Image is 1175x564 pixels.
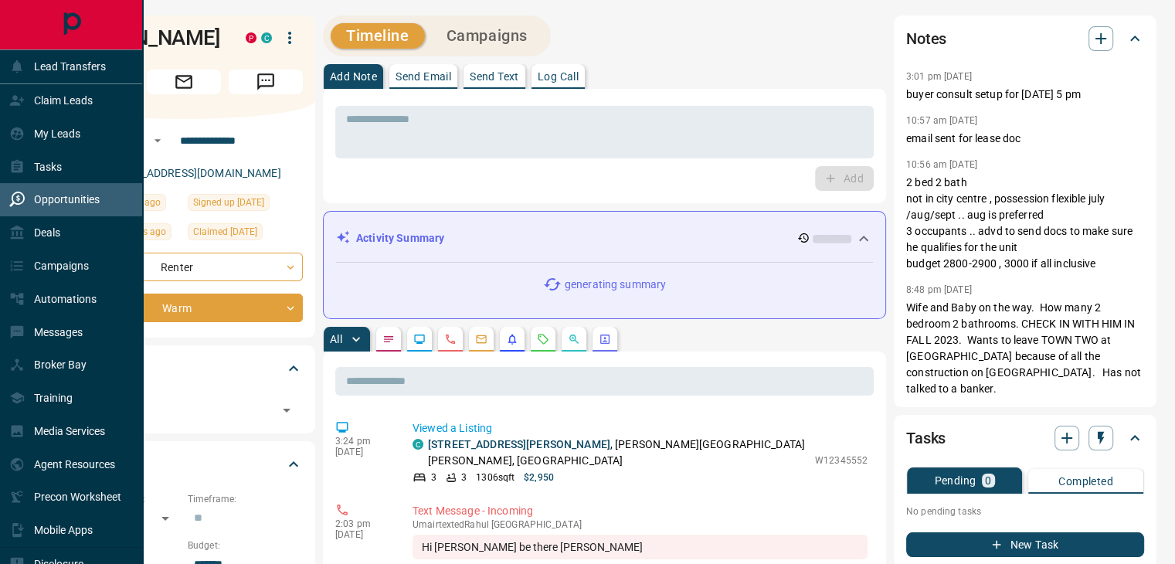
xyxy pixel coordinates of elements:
span: Email [147,70,221,94]
p: Viewed a Listing [413,420,868,437]
p: 3:24 pm [335,436,389,447]
p: 0 [985,475,991,486]
p: Completed [1058,476,1113,487]
div: Renter [65,253,303,281]
p: Budget: [188,539,303,552]
p: Umair texted Rahul [GEOGRAPHIC_DATA] [413,519,868,530]
div: Criteria [65,446,303,483]
h2: Notes [906,26,946,51]
p: 3 [431,471,436,484]
p: buyer consult setup for [DATE] 5 pm [906,87,1144,103]
p: [DATE] [335,529,389,540]
p: 2 bed 2 bath not in city centre , possession flexible july /aug/sept .. aug is preferred 3 occupa... [906,175,1144,272]
p: 10:57 am [DATE] [906,115,977,126]
div: Activity Summary [336,224,873,253]
p: , [PERSON_NAME][GEOGRAPHIC_DATA][PERSON_NAME], [GEOGRAPHIC_DATA] [428,437,807,469]
button: Timeline [331,23,425,49]
button: Campaigns [431,23,543,49]
p: Wife and Baby on the way. How many 2 bedroom 2 bathrooms. CHECK IN WITH HIM IN FALL 2023. Wants t... [906,300,1144,397]
p: [DATE] [335,447,389,457]
svg: Agent Actions [599,333,611,345]
h1: [PERSON_NAME] [65,25,222,50]
p: Add Note [330,71,377,82]
div: condos.ca [261,32,272,43]
button: Open [148,131,167,150]
p: 2:03 pm [335,518,389,529]
svg: Notes [382,333,395,345]
div: Notes [906,20,1144,57]
h2: Tasks [906,426,946,450]
svg: Emails [475,333,487,345]
p: Timeframe: [188,492,303,506]
p: Send Email [396,71,451,82]
div: Warm [65,294,303,322]
p: Activity Summary [356,230,444,246]
p: Send Text [470,71,519,82]
p: email sent for lease doc [906,131,1144,147]
div: condos.ca [413,439,423,450]
p: Text Message - Incoming [413,503,868,519]
p: All [330,334,342,345]
svg: Lead Browsing Activity [413,333,426,345]
div: property.ca [246,32,256,43]
a: [STREET_ADDRESS][PERSON_NAME] [428,438,610,450]
p: 3 [461,471,467,484]
div: Tasks [906,420,1144,457]
p: 3:01 pm [DATE] [906,71,972,82]
p: $2,950 [524,471,554,484]
div: Hi [PERSON_NAME] be there [PERSON_NAME] [413,535,868,559]
div: Tags [65,350,303,387]
a: [EMAIL_ADDRESS][DOMAIN_NAME] [107,167,281,179]
span: Claimed [DATE] [193,224,257,240]
div: Mon Jun 24 2024 [188,223,303,245]
p: W12345552 [815,454,868,467]
svg: Opportunities [568,333,580,345]
p: 1306 sqft [476,471,514,484]
span: Signed up [DATE] [193,195,264,210]
span: Message [229,70,303,94]
svg: Listing Alerts [506,333,518,345]
p: Log Call [538,71,579,82]
button: Open [276,399,297,421]
p: 10:56 am [DATE] [906,159,977,170]
button: New Task [906,532,1144,557]
div: Wed Jul 04 2018 [188,194,303,216]
p: generating summary [565,277,666,293]
p: 8:48 pm [DATE] [906,284,972,295]
svg: Requests [537,333,549,345]
svg: Calls [444,333,457,345]
p: No pending tasks [906,500,1144,523]
p: Pending [934,475,976,486]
